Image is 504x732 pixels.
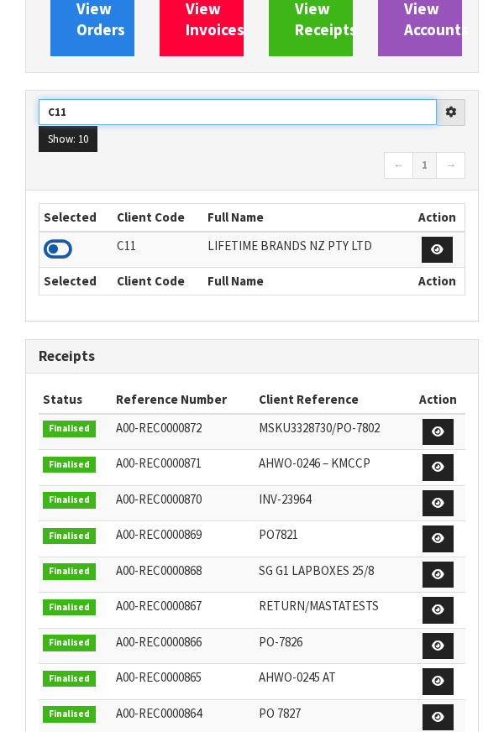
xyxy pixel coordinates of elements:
th: Status [39,386,112,413]
span: A00-REC0000865 [116,669,202,685]
span: A00-REC0000871 [116,455,202,471]
a: → [436,152,465,179]
span: A00-REC0000868 [116,562,202,578]
span: AHWO-0246 – KMCCP [259,455,370,471]
span: PO7821 [259,526,298,542]
span: Finalised [43,635,96,651]
span: Finalised [43,492,96,509]
span: SG G1 LAPBOXES 25/8 [259,562,374,578]
th: Client Code [113,204,203,231]
span: PO 7827 [259,705,301,721]
span: A00-REC0000867 [116,598,202,614]
span: INV-23964 [259,491,311,507]
span: Finalised [43,706,96,723]
span: AHWO-0245 AT [259,669,336,685]
span: A00-REC0000864 [116,705,202,721]
span: Finalised [43,599,96,616]
input: Search clients [39,99,437,125]
th: Full Name [203,204,409,231]
span: A00-REC0000869 [116,526,202,542]
span: Finalised [43,671,96,688]
button: Show: 10 [39,126,97,153]
span: PO-7826 [259,634,302,650]
th: Reference Number [112,386,255,413]
th: Action [409,204,465,231]
a: ← [384,152,413,179]
th: Selected [39,268,113,295]
td: LIFETIME BRANDS NZ PTY LTD [203,232,409,268]
th: Selected [39,204,113,231]
span: A00-REC0000870 [116,491,202,507]
h3: Receipts [39,348,465,364]
span: MSKU3328730/PO-7802 [259,420,380,436]
span: A00-REC0000872 [116,420,202,436]
th: Client Code [113,268,203,295]
span: Finalised [43,421,96,437]
span: Finalised [43,528,96,545]
th: Full Name [203,268,409,295]
th: Client Reference [255,386,410,413]
th: Action [410,386,465,413]
th: Action [409,268,465,295]
span: Finalised [43,563,96,580]
span: A00-REC0000866 [116,634,202,650]
span: RETURN/MASTATESTS [259,598,379,614]
span: Finalised [43,457,96,473]
nav: Page navigation [39,152,465,181]
a: 1 [412,152,437,179]
td: C11 [113,232,203,268]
